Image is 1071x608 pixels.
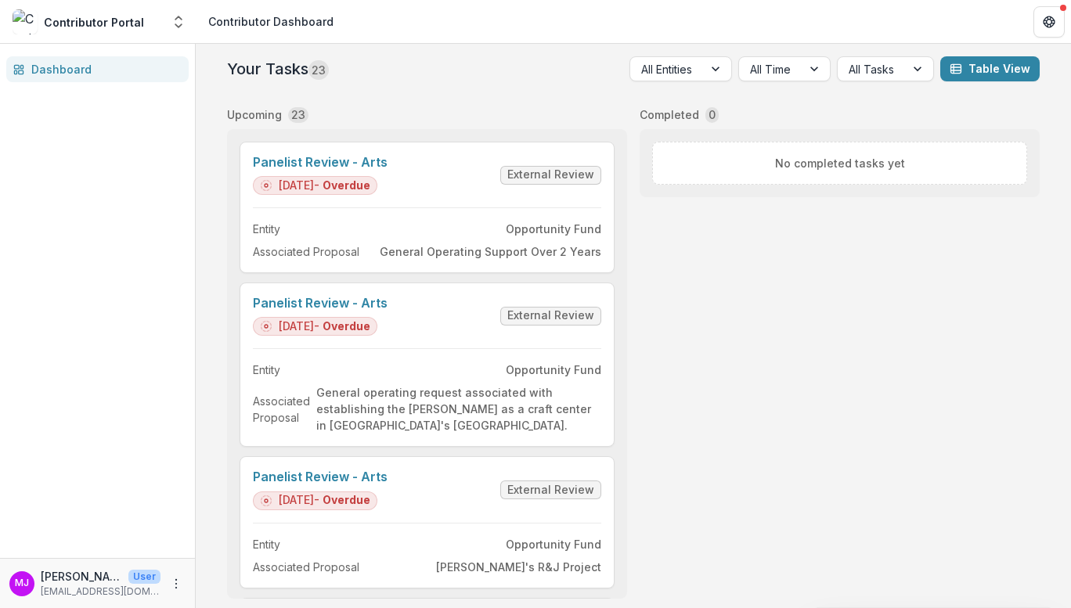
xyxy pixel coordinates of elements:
p: Upcoming [227,106,282,123]
p: 23 [291,106,305,123]
a: Panelist Review - Arts [253,155,388,170]
h2: Your Tasks [227,59,329,78]
p: No completed tasks yet [775,155,905,171]
button: Open entity switcher [168,6,189,38]
span: 23 [308,60,329,80]
a: Dashboard [6,56,189,82]
p: User [128,570,160,584]
a: Panelist Review - Arts [253,469,388,484]
button: More [167,574,186,593]
p: [PERSON_NAME] [41,568,122,585]
div: Medina Jackson [15,578,29,588]
button: Get Help [1033,6,1065,38]
p: 0 [709,106,716,123]
div: Contributor Dashboard [208,13,334,30]
div: Dashboard [31,61,176,77]
a: Panelist Review - Arts [253,296,388,311]
nav: breadcrumb [202,10,340,33]
p: [EMAIL_ADDRESS][DOMAIN_NAME] [41,585,160,599]
div: Contributor Portal [44,14,144,31]
img: Contributor Portal [13,9,38,34]
button: Table View [940,56,1040,81]
p: Completed [640,106,699,123]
